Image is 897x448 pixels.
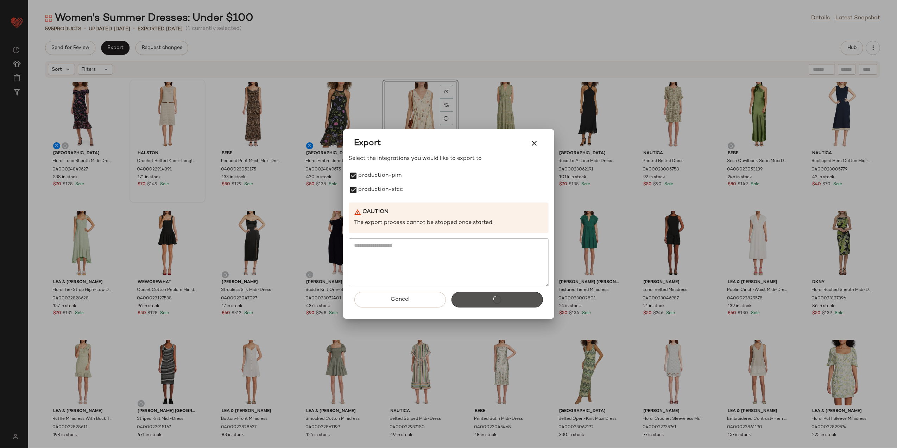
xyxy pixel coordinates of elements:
button: Cancel [354,292,446,307]
label: production-pim [359,169,402,183]
span: Cancel [390,296,410,303]
span: Export [354,138,381,149]
b: Caution [363,208,389,216]
p: Select the integrations you would like to export to [349,155,549,163]
label: production-sfcc [359,183,403,197]
p: The export process cannot be stopped once started. [354,219,543,227]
